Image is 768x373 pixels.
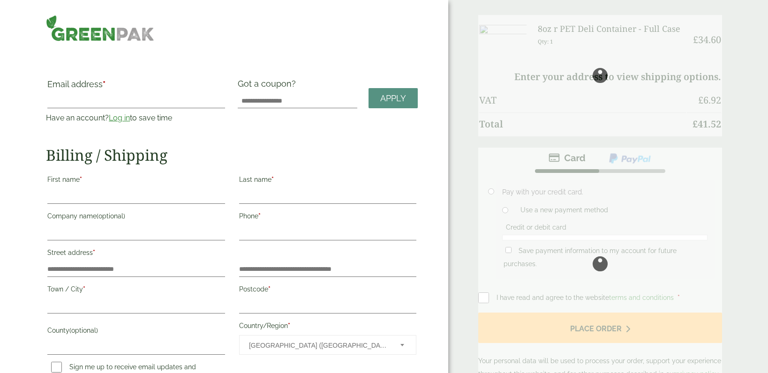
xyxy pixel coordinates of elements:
[46,15,154,41] img: GreenPak Supplies
[239,335,417,355] span: Country/Region
[380,93,406,104] span: Apply
[93,249,95,256] abbr: required
[109,113,130,122] a: Log in
[288,322,290,329] abbr: required
[47,283,225,298] label: Town / City
[97,212,125,220] span: (optional)
[46,112,226,124] p: Have an account? to save time
[239,209,417,225] label: Phone
[47,80,225,93] label: Email address
[239,319,417,335] label: Country/Region
[268,285,271,293] abbr: required
[238,79,300,93] label: Got a coupon?
[239,283,417,298] label: Postcode
[103,79,105,89] abbr: required
[47,246,225,262] label: Street address
[369,88,418,108] a: Apply
[47,173,225,189] label: First name
[80,176,82,183] abbr: required
[271,176,274,183] abbr: required
[69,327,98,334] span: (optional)
[47,209,225,225] label: Company name
[47,324,225,340] label: County
[239,173,417,189] label: Last name
[249,336,388,355] span: United Kingdom (UK)
[258,212,261,220] abbr: required
[51,362,62,373] input: Sign me up to receive email updates and news(optional)
[83,285,85,293] abbr: required
[46,146,418,164] h2: Billing / Shipping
